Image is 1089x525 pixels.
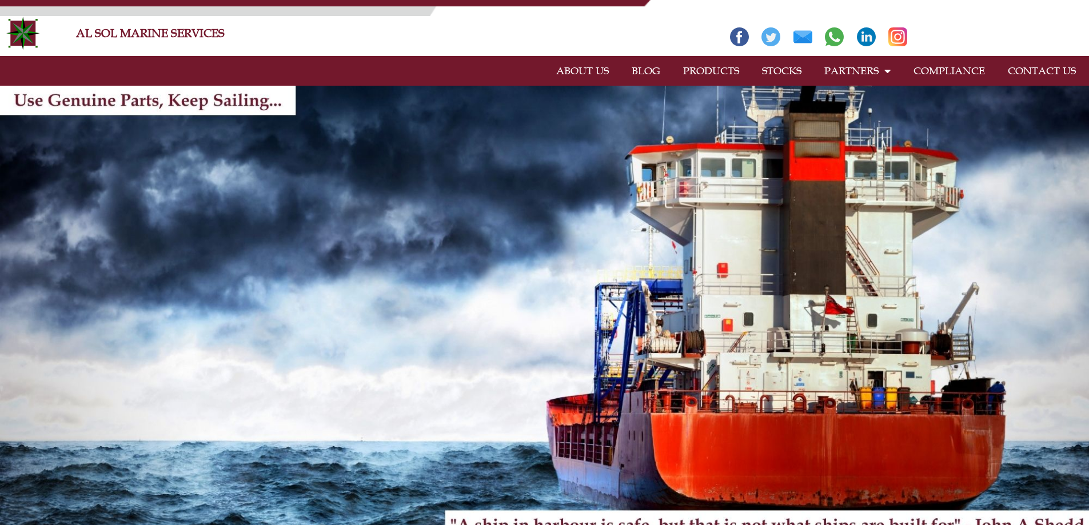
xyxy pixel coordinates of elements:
a: AL SOL MARINE SERVICES [76,26,225,40]
a: BLOG [620,58,672,84]
a: ABOUT US [545,58,620,84]
img: Alsolmarine-logo [6,16,40,50]
a: PARTNERS [813,58,902,84]
a: COMPLIANCE [902,58,996,84]
a: CONTACT US [996,58,1087,84]
a: STOCKS [751,58,813,84]
a: PRODUCTS [672,58,751,84]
